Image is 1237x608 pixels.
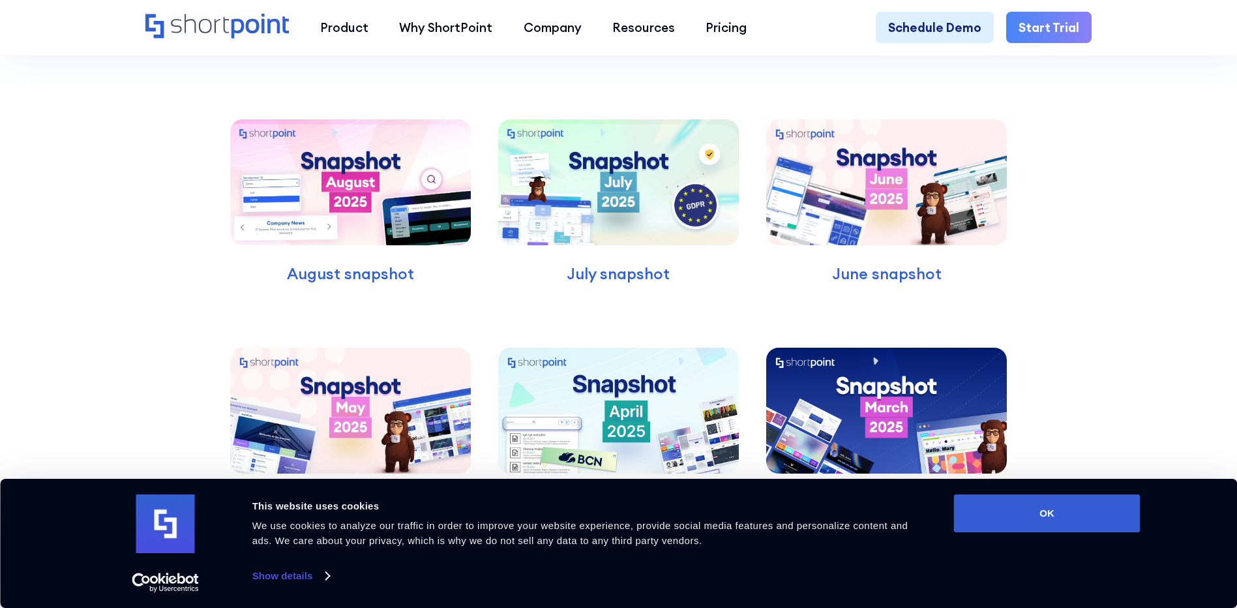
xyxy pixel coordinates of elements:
[954,494,1140,532] button: OK
[490,323,746,513] a: April snapshot
[222,95,478,286] a: August snapshot
[1002,457,1237,608] iframe: Chat Widget
[399,18,492,37] div: Why ShortPoint
[252,498,925,514] div: This website uses cookies
[766,262,1006,286] p: June snapshot
[384,12,508,42] a: Why ShortPoint
[108,573,222,592] a: Usercentrics Cookiebot - opens in a new window
[597,12,690,42] a: Resources
[498,262,738,286] p: July snapshot
[758,95,1014,286] a: June snapshot
[305,12,383,42] a: Product
[222,323,478,513] a: May snapshot
[1006,12,1092,42] a: Start Trial
[252,520,908,546] span: We use cookies to analyze our traffic in order to improve your website experience, provide social...
[136,494,195,553] img: logo
[706,18,747,37] div: Pricing
[252,566,329,586] a: Show details
[612,18,675,37] div: Resources
[490,95,746,286] a: July snapshot
[320,18,368,37] div: Product
[691,12,762,42] a: Pricing
[230,262,470,286] p: August snapshot
[524,18,582,37] div: Company
[508,12,597,42] a: Company
[876,12,994,42] a: Schedule Demo
[145,14,290,40] a: Home
[758,323,1014,513] a: March snapshot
